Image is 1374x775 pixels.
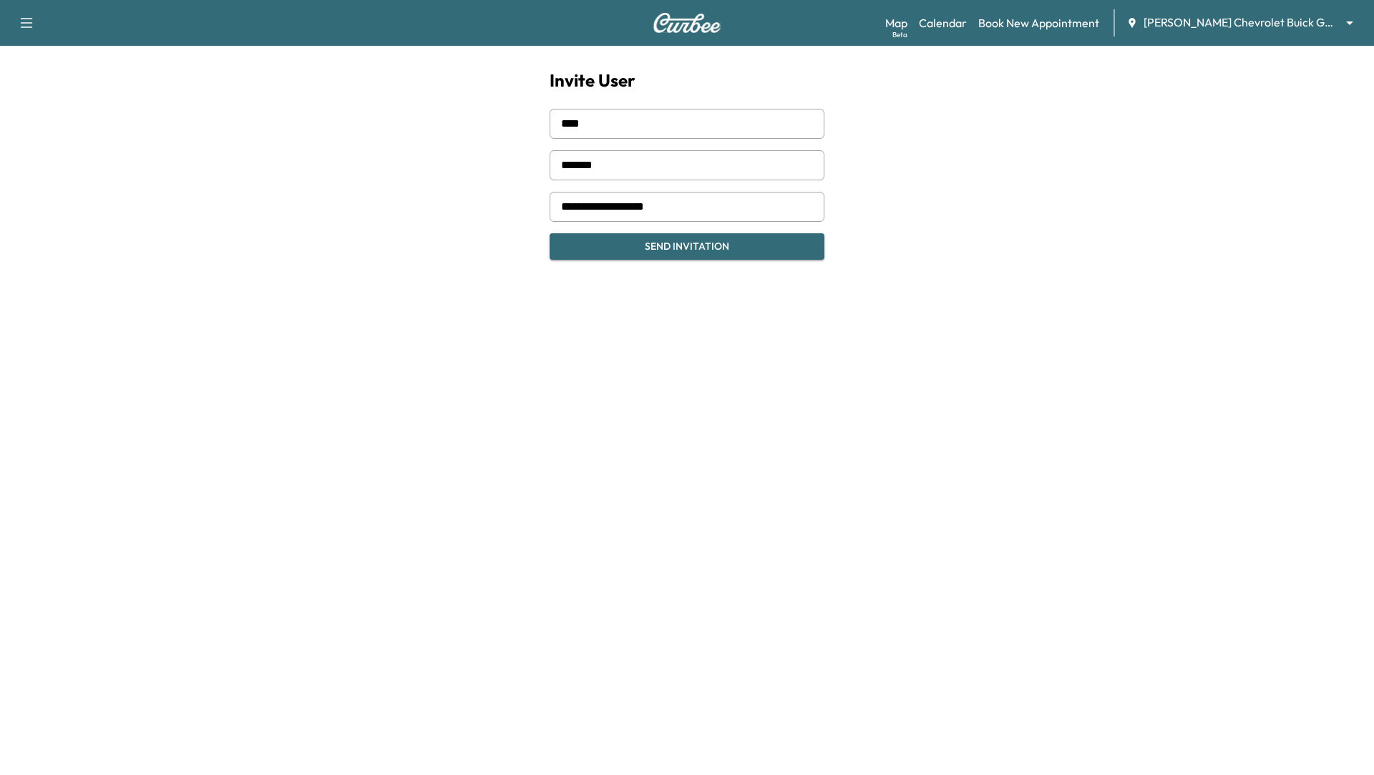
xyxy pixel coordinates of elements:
button: Send Invitation [550,233,824,260]
a: MapBeta [885,14,907,31]
div: Beta [892,29,907,40]
span: [PERSON_NAME] Chevrolet Buick GMC [1144,14,1340,31]
img: Curbee Logo [653,13,721,33]
h1: Invite User [550,69,824,92]
a: Book New Appointment [978,14,1099,31]
a: Calendar [919,14,967,31]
